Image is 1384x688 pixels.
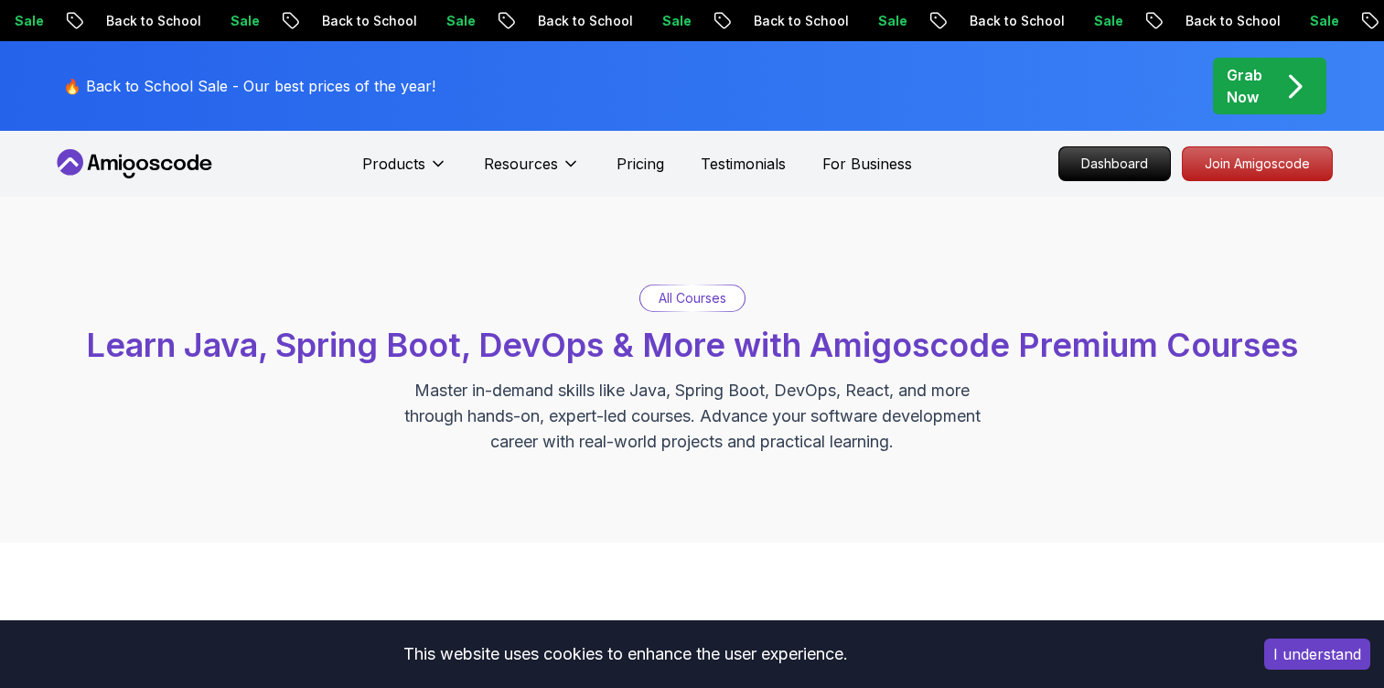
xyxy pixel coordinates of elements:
[1183,147,1332,180] p: Join Amigoscode
[509,12,633,30] p: Back to School
[1065,12,1123,30] p: Sale
[1281,12,1339,30] p: Sale
[701,153,786,175] a: Testimonials
[77,12,201,30] p: Back to School
[86,325,1298,365] span: Learn Java, Spring Boot, DevOps & More with Amigoscode Premium Courses
[362,153,447,189] button: Products
[484,153,558,175] p: Resources
[849,12,907,30] p: Sale
[1058,146,1171,181] a: Dashboard
[1264,639,1370,670] button: Accept cookies
[417,12,476,30] p: Sale
[617,153,664,175] a: Pricing
[293,12,417,30] p: Back to School
[822,153,912,175] a: For Business
[1156,12,1281,30] p: Back to School
[385,378,1000,455] p: Master in-demand skills like Java, Spring Boot, DevOps, React, and more through hands-on, expert-...
[63,75,435,97] p: 🔥 Back to School Sale - Our best prices of the year!
[484,153,580,189] button: Resources
[1059,147,1170,180] p: Dashboard
[362,153,425,175] p: Products
[633,12,692,30] p: Sale
[1227,64,1262,108] p: Grab Now
[1182,146,1333,181] a: Join Amigoscode
[940,12,1065,30] p: Back to School
[659,289,726,307] p: All Courses
[201,12,260,30] p: Sale
[14,634,1237,674] div: This website uses cookies to enhance the user experience.
[724,12,849,30] p: Back to School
